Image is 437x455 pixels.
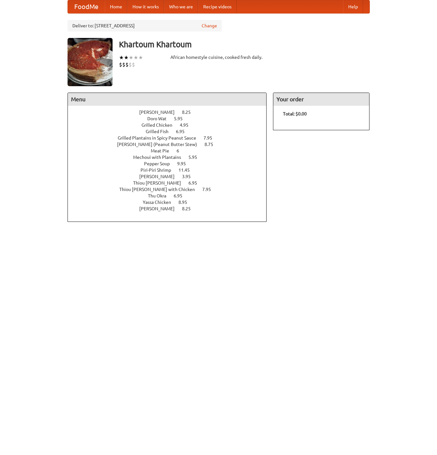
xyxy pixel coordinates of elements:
span: Meat Pie [151,148,176,153]
span: 8.25 [182,206,197,211]
li: $ [125,61,129,68]
span: [PERSON_NAME] [139,174,181,179]
span: 5.95 [174,116,189,121]
img: angular.jpg [68,38,113,86]
span: [PERSON_NAME] (Peanut Butter Stew) [117,142,204,147]
a: How it works [127,0,164,13]
a: Who we are [164,0,198,13]
b: Total: $0.00 [283,111,307,116]
a: FoodMe [68,0,105,13]
a: [PERSON_NAME] 3.95 [139,174,203,179]
a: Meat Pie 6 [151,148,191,153]
a: Grilled Fish 6.95 [146,129,196,134]
a: Pepper Soup 9.95 [144,161,198,166]
a: [PERSON_NAME] 8.25 [139,206,203,211]
li: $ [122,61,125,68]
span: 8.25 [182,110,197,115]
li: $ [132,61,135,68]
span: 5.95 [188,155,204,160]
span: 8.95 [178,200,194,205]
a: Thu Okra 6.95 [148,193,194,198]
a: Yassa Chicken 8.95 [143,200,199,205]
a: Doro Wat 5.95 [147,116,195,121]
a: Grilled Plantains in Spicy Peanut Sauce 7.95 [118,135,224,141]
span: Piri-Piri Shrimp [141,168,178,173]
a: Mechoui with Plantains 5.95 [133,155,209,160]
span: Yassa Chicken [143,200,178,205]
span: Thu Okra [148,193,173,198]
a: Piri-Piri Shrimp 11.45 [141,168,202,173]
span: Thiou [PERSON_NAME] with Chicken [119,187,201,192]
a: Grilled Chicken 4.95 [141,123,200,128]
span: 6.95 [174,193,189,198]
span: Grilled Fish [146,129,175,134]
li: ★ [124,54,129,61]
a: Thiou [PERSON_NAME] with Chicken 7.95 [119,187,223,192]
span: 3.95 [182,174,197,179]
div: African homestyle cuisine, cooked fresh daily. [170,54,267,60]
a: Recipe videos [198,0,237,13]
span: Mechoui with Plantains [133,155,187,160]
span: [PERSON_NAME] [139,110,181,115]
span: Grilled Chicken [141,123,179,128]
span: 9.95 [177,161,192,166]
li: $ [119,61,122,68]
li: $ [129,61,132,68]
span: 6.95 [176,129,191,134]
span: Grilled Plantains in Spicy Peanut Sauce [118,135,203,141]
a: [PERSON_NAME] (Peanut Butter Stew) 8.75 [117,142,225,147]
div: Deliver to: [STREET_ADDRESS] [68,20,222,32]
span: [PERSON_NAME] [139,206,181,211]
h3: Khartoum Khartoum [119,38,370,51]
a: Change [202,23,217,29]
span: 11.45 [178,168,196,173]
span: 8.75 [205,142,220,147]
a: Thiou [PERSON_NAME] 6.95 [133,180,209,186]
span: Doro Wat [147,116,173,121]
li: ★ [133,54,138,61]
span: 6.95 [188,180,204,186]
span: 7.95 [202,187,217,192]
li: ★ [129,54,133,61]
a: Help [343,0,363,13]
li: ★ [138,54,143,61]
a: Home [105,0,127,13]
span: Pepper Soup [144,161,176,166]
h4: Your order [273,93,369,106]
h4: Menu [68,93,267,106]
li: ★ [119,54,124,61]
span: 7.95 [204,135,219,141]
span: 6 [177,148,186,153]
span: Thiou [PERSON_NAME] [133,180,187,186]
a: [PERSON_NAME] 8.25 [139,110,203,115]
span: 4.95 [180,123,195,128]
